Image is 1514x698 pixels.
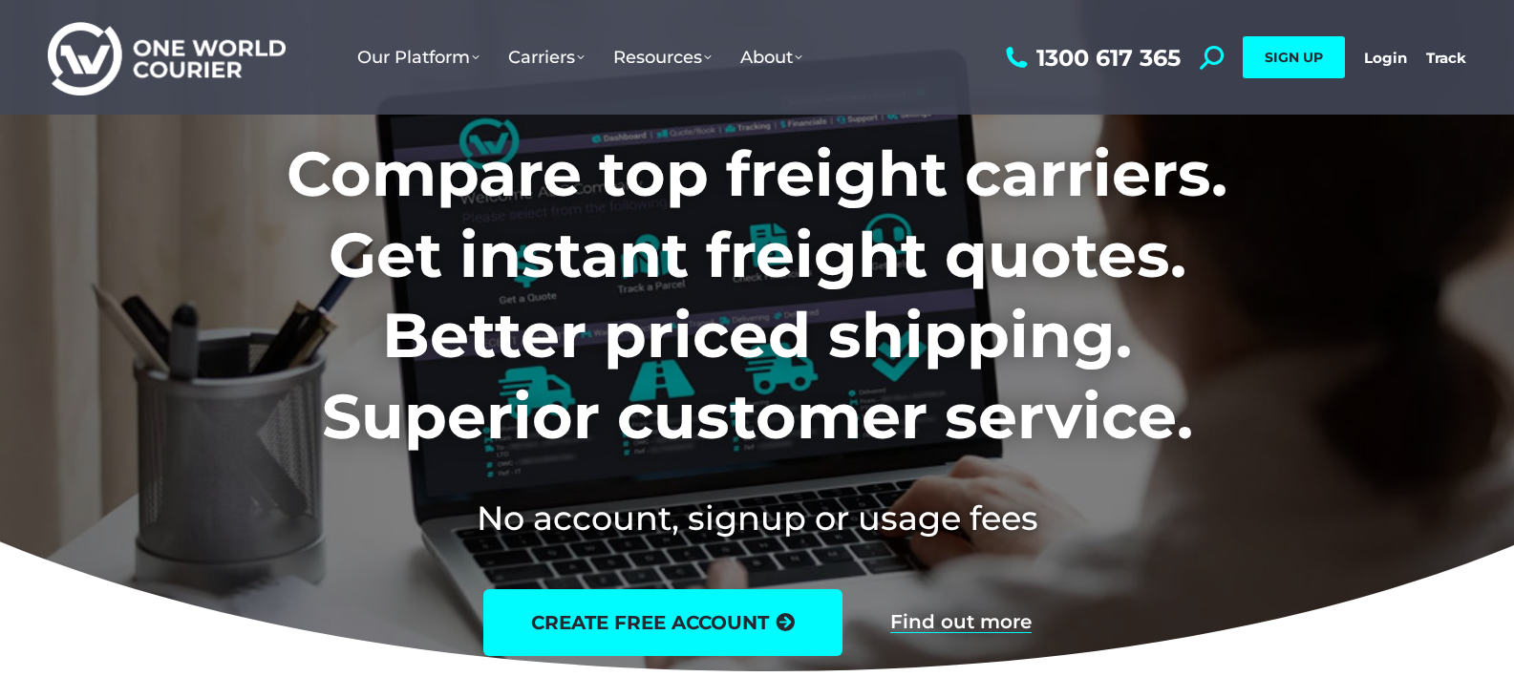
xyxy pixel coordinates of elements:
[1243,36,1345,78] a: SIGN UP
[483,589,842,656] a: create free account
[160,495,1354,541] h2: No account, signup or usage fees
[890,612,1032,633] a: Find out more
[343,28,494,87] a: Our Platform
[160,134,1354,456] h1: Compare top freight carriers. Get instant freight quotes. Better priced shipping. Superior custom...
[48,19,286,96] img: One World Courier
[508,47,585,68] span: Carriers
[599,28,726,87] a: Resources
[1265,49,1323,66] span: SIGN UP
[726,28,817,87] a: About
[740,47,802,68] span: About
[1426,49,1466,67] a: Track
[613,47,712,68] span: Resources
[357,47,480,68] span: Our Platform
[1364,49,1407,67] a: Login
[494,28,599,87] a: Carriers
[1001,46,1181,70] a: 1300 617 365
